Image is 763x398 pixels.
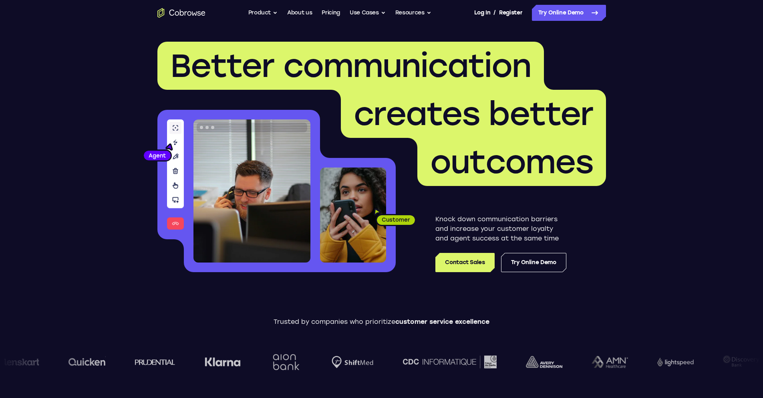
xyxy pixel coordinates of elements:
img: prudential [128,359,168,365]
a: Go to the home page [157,8,205,18]
button: Use Cases [350,5,386,21]
a: Log In [474,5,490,21]
a: About us [287,5,312,21]
img: A customer support agent talking on the phone [193,119,310,263]
button: Product [248,5,278,21]
span: Better communication [170,46,531,85]
span: customer service excellence [395,318,489,325]
img: Shiftmed [325,356,366,368]
p: Knock down communication barriers and increase your customer loyalty and agent success at the sam... [435,214,566,243]
img: Lightspeed [650,358,687,366]
span: creates better [354,95,593,133]
a: Try Online Demo [532,5,606,21]
a: Pricing [322,5,340,21]
button: Resources [395,5,431,21]
a: Register [499,5,522,21]
img: A customer holding their phone [320,168,386,263]
a: Contact Sales [435,253,494,272]
img: avery-dennison [519,356,555,368]
img: Aion Bank [263,346,296,378]
span: / [493,8,496,18]
img: Klarna [198,357,234,367]
img: AMN Healthcare [585,356,621,368]
a: Try Online Demo [501,253,566,272]
img: CDC Informatique [396,356,489,368]
span: outcomes [430,143,593,181]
